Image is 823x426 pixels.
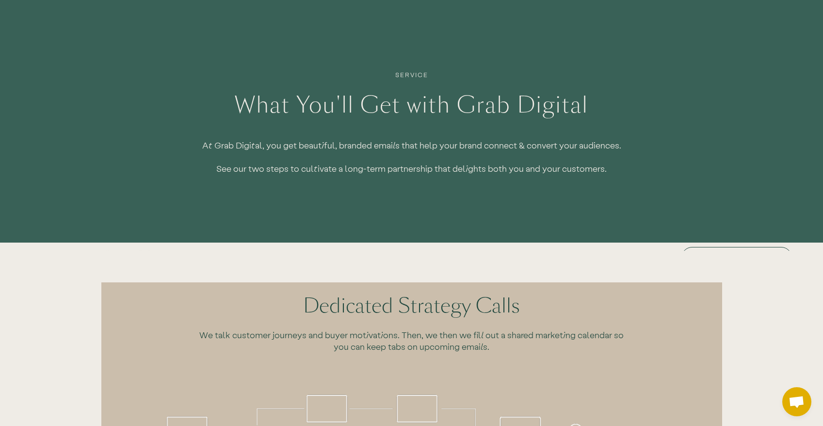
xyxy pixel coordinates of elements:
[149,292,675,319] h1: Dedicated Strategy Calls
[202,139,621,174] div: At Grab Digital, you get beautiful, branded emails that help your brand connect & convert your au...
[149,329,675,352] p: We talk customer journeys and buyer motivations. Then, we then we fill out a shared marketing cal...
[235,91,588,120] h1: What You'll Get with Grab Digital
[99,243,167,271] img: Grab Digital Logo
[782,387,811,416] div: Open chat
[681,247,792,268] a: Book my Free Consultation
[395,68,428,81] p: SERVICE
[624,243,677,272] a: Service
